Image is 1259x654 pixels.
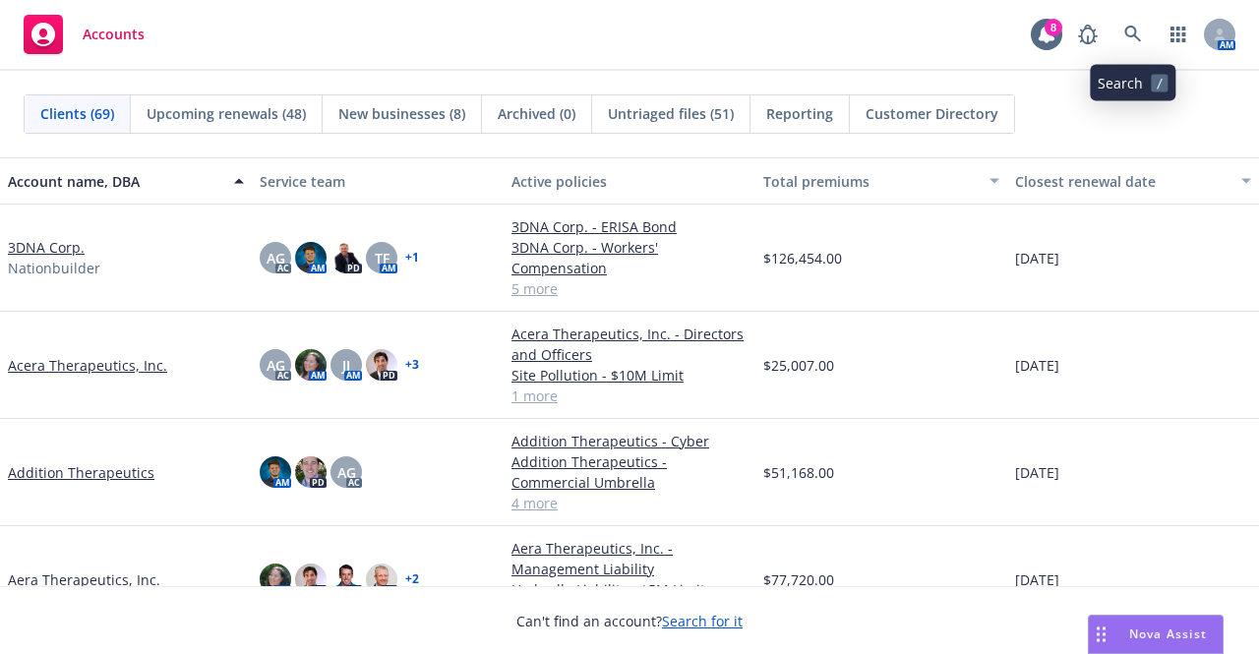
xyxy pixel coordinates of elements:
[295,242,327,273] img: photo
[337,462,356,483] span: AG
[511,493,748,513] a: 4 more
[763,462,834,483] span: $51,168.00
[516,611,743,631] span: Can't find an account?
[1088,615,1224,654] button: Nova Assist
[511,237,748,278] a: 3DNA Corp. - Workers' Compensation
[260,456,291,488] img: photo
[83,27,145,42] span: Accounts
[8,258,100,278] span: Nationbuilder
[260,171,496,192] div: Service team
[511,171,748,192] div: Active policies
[498,103,575,124] span: Archived (0)
[1015,462,1059,483] span: [DATE]
[511,538,748,579] a: Aera Therapeutics, Inc. - Management Liability
[1015,569,1059,590] span: [DATE]
[511,431,748,451] a: Addition Therapeutics - Cyber
[866,103,998,124] span: Customer Directory
[295,564,327,595] img: photo
[267,248,285,268] span: AG
[260,564,291,595] img: photo
[375,248,390,268] span: TF
[1129,625,1207,642] span: Nova Assist
[1015,171,1229,192] div: Closest renewal date
[267,355,285,376] span: AG
[1015,355,1059,376] span: [DATE]
[330,564,362,595] img: photo
[763,248,842,268] span: $126,454.00
[295,456,327,488] img: photo
[763,171,978,192] div: Total premiums
[511,579,748,600] a: Umbrella Liability - $5M Limit
[342,355,350,376] span: JJ
[1159,15,1198,54] a: Switch app
[511,451,748,493] a: Addition Therapeutics - Commercial Umbrella
[295,349,327,381] img: photo
[405,573,419,585] a: + 2
[511,216,748,237] a: 3DNA Corp. - ERISA Bond
[405,252,419,264] a: + 1
[330,242,362,273] img: photo
[40,103,114,124] span: Clients (69)
[1015,248,1059,268] span: [DATE]
[1007,157,1259,205] button: Closest renewal date
[366,349,397,381] img: photo
[405,359,419,371] a: + 3
[1068,15,1108,54] a: Report a Bug
[662,612,743,630] a: Search for it
[504,157,755,205] button: Active policies
[511,386,748,406] a: 1 more
[252,157,504,205] button: Service team
[608,103,734,124] span: Untriaged files (51)
[338,103,465,124] span: New businesses (8)
[8,569,160,590] a: Aera Therapeutics, Inc.
[16,7,152,62] a: Accounts
[8,171,222,192] div: Account name, DBA
[763,569,834,590] span: $77,720.00
[766,103,833,124] span: Reporting
[1045,19,1062,36] div: 8
[366,564,397,595] img: photo
[8,237,85,258] a: 3DNA Corp.
[511,365,748,386] a: Site Pollution - $10M Limit
[8,355,167,376] a: Acera Therapeutics, Inc.
[147,103,306,124] span: Upcoming renewals (48)
[755,157,1007,205] button: Total premiums
[511,278,748,299] a: 5 more
[8,462,154,483] a: Addition Therapeutics
[511,324,748,365] a: Acera Therapeutics, Inc. - Directors and Officers
[1089,616,1113,653] div: Drag to move
[763,355,834,376] span: $25,007.00
[1113,15,1153,54] a: Search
